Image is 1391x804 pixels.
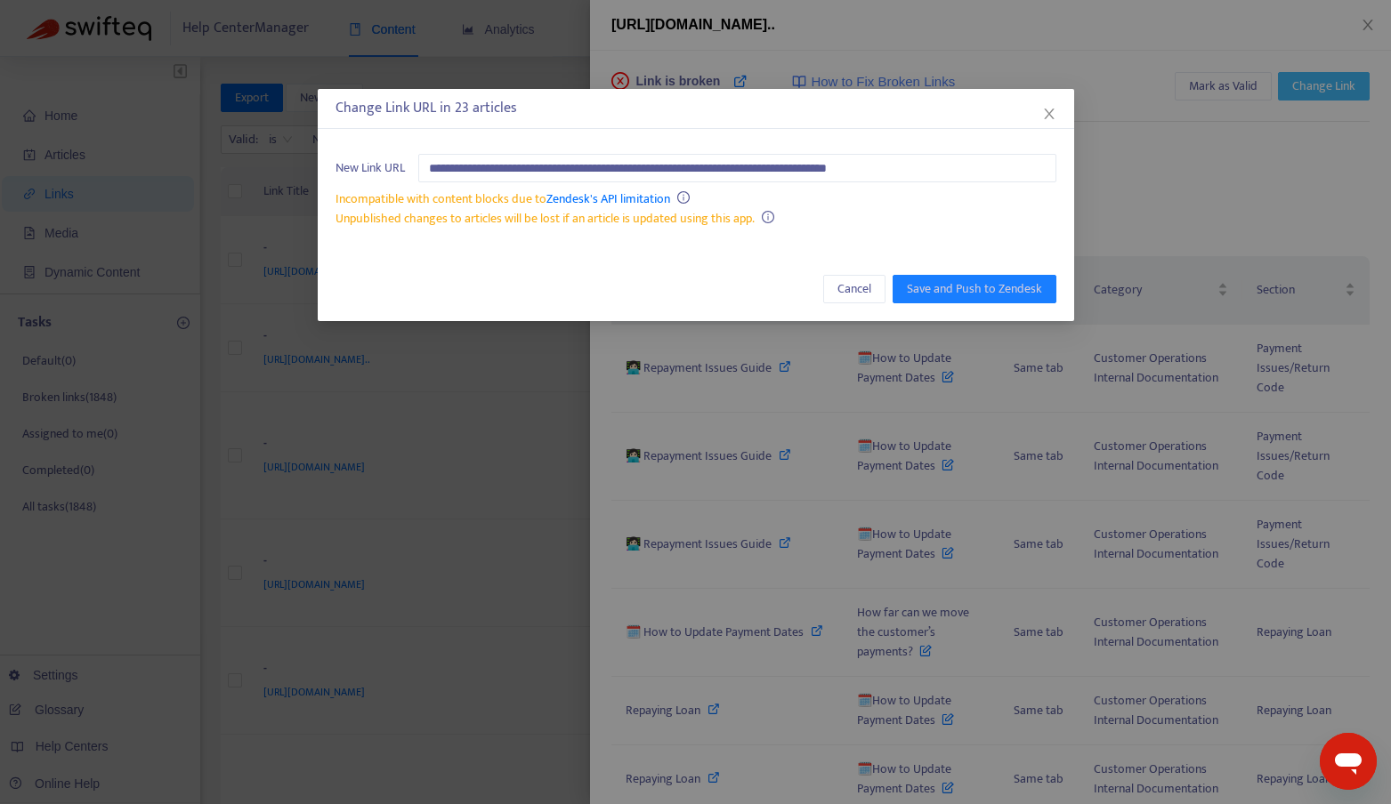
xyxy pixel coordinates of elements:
span: info-circle [676,191,689,204]
span: close [1042,107,1056,121]
iframe: Button to launch messaging window [1320,733,1377,790]
span: Unpublished changes to articles will be lost if an article is updated using this app. [336,208,755,229]
a: Zendesk's API limitation [546,189,670,209]
button: Close [1039,104,1059,124]
span: info-circle [761,211,773,223]
span: Cancel [837,279,871,299]
span: New Link URL [336,158,405,178]
span: Incompatible with content blocks due to [336,189,670,209]
div: Change Link URL in 23 articles [336,98,1056,119]
button: Cancel [823,275,886,303]
button: Save and Push to Zendesk [893,275,1056,303]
